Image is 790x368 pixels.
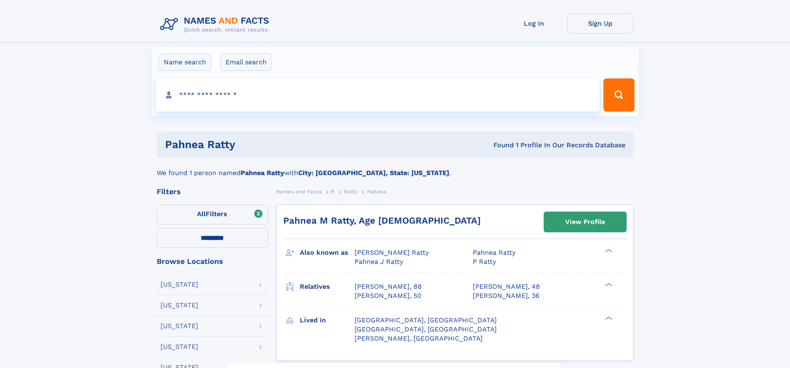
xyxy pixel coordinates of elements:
a: [PERSON_NAME], 36 [473,291,540,300]
span: Pahnea [367,189,386,195]
a: Sign Up [567,13,634,34]
div: View Profile [565,212,605,232]
img: Logo Names and Facts [157,13,276,36]
div: Found 1 Profile In Our Records Database [364,141,625,150]
h1: Pahnea Ratty [165,139,365,150]
a: Pahnea M Ratty, Age [DEMOGRAPHIC_DATA] [283,215,481,226]
span: Pahnea Ratty [473,249,515,256]
span: [GEOGRAPHIC_DATA], [GEOGRAPHIC_DATA] [355,316,497,324]
span: P Ratty [473,258,496,266]
span: Pahnea J Ratty [355,258,403,266]
div: [US_STATE] [160,323,198,329]
input: search input [156,78,600,112]
a: [PERSON_NAME], 88 [355,282,422,291]
span: All [197,210,206,218]
span: Ratty [344,189,357,195]
b: Pahnea Ratty [241,169,284,177]
h3: Relatives [300,280,355,294]
div: ❯ [603,282,613,287]
h3: Also known as [300,246,355,260]
a: [PERSON_NAME], 50 [355,291,421,300]
a: View Profile [544,212,626,232]
label: Name search [158,54,211,71]
label: Email search [220,54,272,71]
a: Ratty [344,186,357,197]
div: We found 1 person named with . [157,158,634,178]
button: Search Button [603,78,634,112]
label: Filters [157,205,268,224]
b: City: [GEOGRAPHIC_DATA], State: [US_STATE] [298,169,449,177]
span: [PERSON_NAME], [GEOGRAPHIC_DATA] [355,334,483,342]
div: ❯ [603,248,613,253]
span: [GEOGRAPHIC_DATA], [GEOGRAPHIC_DATA] [355,325,497,333]
div: [US_STATE] [160,302,198,309]
a: Log In [501,13,567,34]
a: [PERSON_NAME], 48 [473,282,540,291]
div: [US_STATE] [160,281,198,288]
div: Filters [157,188,268,195]
span: [PERSON_NAME] Ratty [355,249,429,256]
a: Names and Facts [276,186,322,197]
div: Browse Locations [157,258,268,265]
span: R [331,189,335,195]
div: ❯ [603,315,613,321]
h3: Lived in [300,313,355,327]
a: R [331,186,335,197]
div: [US_STATE] [160,344,198,350]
